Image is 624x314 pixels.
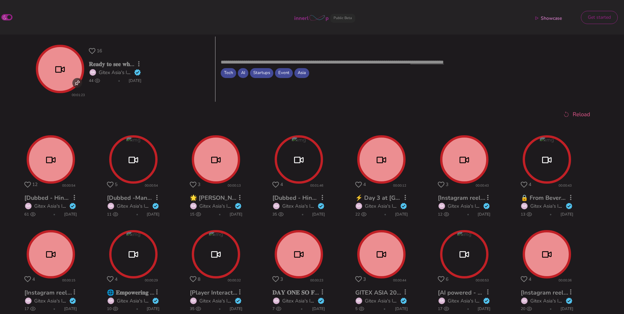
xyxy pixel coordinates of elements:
span: 44 [89,78,100,84]
a: 𝐑𝐞𝐚𝐝𝐲 𝐭𝐨 𝐬𝐞𝐞 𝐰𝐡𝐞𝐫𝐞 𝐀𝐬𝐢𝐚’𝐬 𝐭𝐞𝐜𝐡 𝐠𝐚𝐦𝐞 𝐥𝐞𝐯𝐞𝐥𝐬 𝐮𝐩? [89,60,208,68]
span: 15 [190,211,201,217]
span: 10 [107,306,118,312]
div: GA [521,298,528,304]
img: verified [69,297,76,304]
a: 🌟 [PERSON_NAME] who’s joining the party? [190,194,315,202]
button: Reload [556,107,597,121]
a: Gitex Asia's Innerloop Account [34,203,102,209]
div: GA [273,203,280,209]
div: GA [108,203,114,209]
span: 4 [529,276,531,282]
div: GA [356,298,362,304]
span: [DATE] [230,306,242,312]
img: verified [317,202,325,210]
div: GA [438,298,445,304]
span: 35 [272,211,284,217]
span: [DATE] [561,211,573,217]
span: Reload [573,110,590,119]
span: [DATE] [64,211,77,217]
span: [DATE] [129,78,141,84]
a: Gitex Asia's Innerloop Account [448,298,515,304]
a: Gitex Asia's Innerloop Account [365,298,432,304]
span: [DATE] [312,211,325,217]
span: 22 [355,211,366,217]
a: Gitex Asia's Innerloop Account [365,203,432,209]
a: Gitex Asia's Innerloop Account [99,69,166,76]
span: [DATE] [312,306,325,312]
a: Gitex Asia's Innerloop Account [199,298,267,304]
span: [DATE] [230,211,242,217]
a: Gitex Asia's Innerloop Account [117,203,184,209]
img: verified [134,69,141,76]
span: 12 [32,181,37,188]
a: Gitex Asia's Innerloop Account [117,298,184,304]
img: verified [152,202,159,210]
a: Gitex Asia's Innerloop Account [34,298,102,304]
div: GA [25,298,32,304]
span: [DATE] [561,306,573,312]
a: ⚡ Day 3 at [GEOGRAPHIC_DATA] ASIA is ON [355,194,484,202]
img: verified [400,297,407,304]
a: 𝐃𝐀𝐘 𝐎𝐍𝐄 𝐒𝐎 𝐅𝐀𝐑: 𝐖𝐄’𝐑𝐄 𝐂𝐎𝐌𝐈𝐍𝐆 𝐈𝐍 𝐇𝐎𝐓. [272,289,397,297]
span: [DATE] [147,211,160,217]
div: GA [190,298,197,304]
a: [Player Interaction]Visit GITEX ASIA x AI Everything [GEOGRAPHIC_DATA] 2025 l [DATE]-[DATE] [190,289,462,297]
div: GA [89,69,96,76]
div: GA [356,203,362,209]
span: [DATE] [147,306,160,312]
img: verified [565,202,573,210]
img: verified [483,202,490,210]
a: Gitex Asia's Innerloop Account [199,203,267,209]
span: [DATE] [478,211,490,217]
span: 4 [280,181,283,188]
span: 35 [190,306,201,312]
span: [DATE] [478,306,490,312]
div: GA [273,298,280,304]
img: verified [69,202,76,210]
span: 4 [115,276,117,282]
a: GITEX ASIA 2025 - Day 2 Highlights [355,289,457,297]
span: 61 [24,211,36,217]
img: showcase icon [534,14,540,21]
a: [Dubbed - Hindi + Interactions ] GITEX ASIA - Interview with [PERSON_NAME] (Crossware) [24,194,279,202]
span: 11 [107,211,118,217]
div: GA [190,203,197,209]
span: AI [238,68,248,78]
span: 3 [446,181,448,188]
img: verified [152,297,159,304]
span: 3 [280,276,283,282]
span: 13 [521,211,532,217]
span: Tech [221,68,236,78]
img: verified [483,297,490,304]
p: Showcase [541,15,562,22]
span: Event [275,68,293,78]
span: [DATE] [395,306,408,312]
img: verified [235,297,242,304]
span: 8 [198,276,200,282]
span: 5 [355,306,364,312]
img: verified [400,202,407,210]
span: 3 [363,276,366,282]
span: 3 [198,181,200,188]
span: 4 [32,276,35,282]
a: Gitex Asia's Innerloop Account [530,298,598,304]
span: [DATE] [395,211,408,217]
span: Startups [250,68,273,78]
a: [Instagram reel] GITEX ASIA - Interview with [PERSON_NAME] (9:16) [24,289,218,297]
div: GA [108,298,114,304]
img: verified [565,297,573,304]
img: verified [317,297,325,304]
span: 6 [446,276,448,282]
a: Gitex Asia's Innerloop Account [530,203,598,209]
span: 4 [529,181,531,188]
a: [Dubbed - Hindi] GITEX ASIA - Interview with [PERSON_NAME] [272,194,450,202]
span: [DATE] [64,306,77,312]
a: [Dubbed -Mandarin (Chinese) ] GITEX ASIA - Interview with [PERSON_NAME] (Crossware) [107,194,359,202]
img: verified [235,202,242,210]
span: 20 [521,306,532,312]
a: 🌐 𝐄𝐦𝐩𝐨𝐰𝐞𝐫𝐢𝐧𝐠 𝐈𝐧𝐧𝐨𝐯𝐚𝐭𝐢𝐨𝐧 𝐓𝐡𝐫𝐨𝐮𝐠𝐡 𝐏𝐚𝐫𝐭𝐧𝐞𝐫𝐬𝐡𝐢𝐩𝐬! [107,289,237,297]
a: Gitex Asia's Innerloop Account [282,298,350,304]
span: 17 [24,306,36,312]
span: 4 [363,181,366,188]
span: 16 [97,48,102,54]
